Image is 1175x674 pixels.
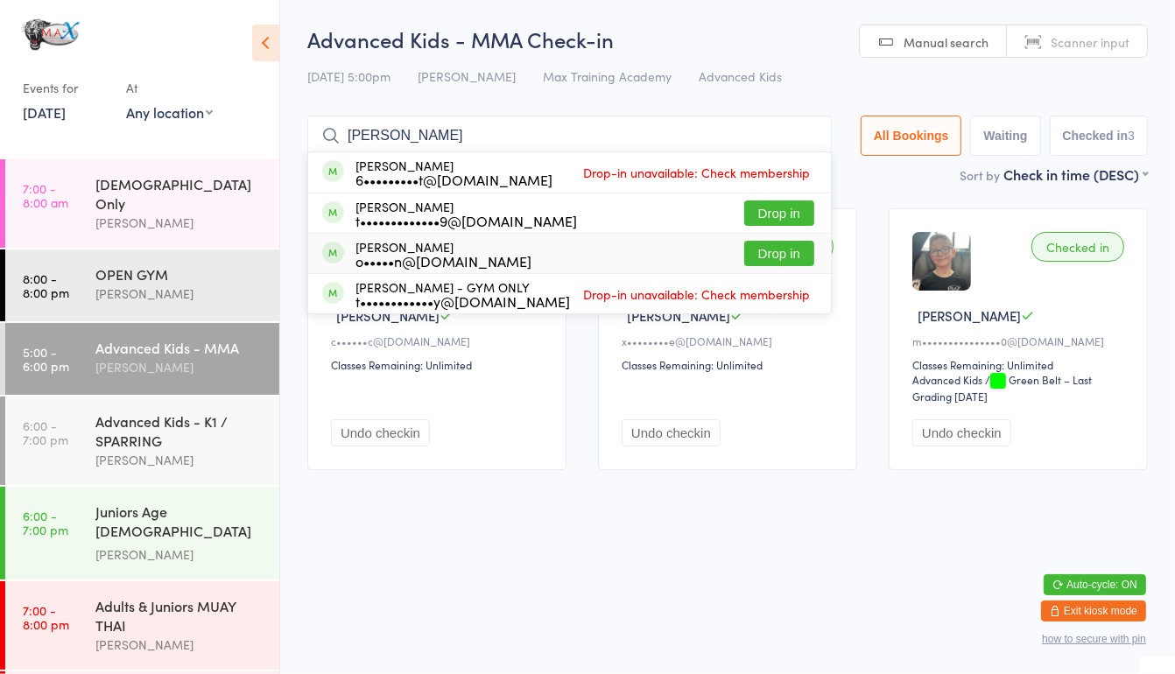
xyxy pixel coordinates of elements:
[126,74,213,102] div: At
[1051,33,1129,51] span: Scanner input
[95,284,264,304] div: [PERSON_NAME]
[23,74,109,102] div: Events for
[918,306,1021,325] span: [PERSON_NAME]
[622,357,839,372] div: Classes Remaining: Unlimited
[23,271,69,299] time: 8:00 - 8:00 pm
[331,357,548,372] div: Classes Remaining: Unlimited
[355,172,552,186] div: 6•••••••••t@[DOMAIN_NAME]
[5,249,279,321] a: 8:00 -8:00 pmOPEN GYM[PERSON_NAME]
[579,159,814,186] span: Drop-in unavailable: Check membership
[5,397,279,485] a: 6:00 -7:00 pmAdvanced Kids - K1 / SPARRING[PERSON_NAME]
[307,25,1148,53] h2: Advanced Kids - MMA Check-in
[95,411,264,450] div: Advanced Kids - K1 / SPARRING
[5,323,279,395] a: 5:00 -6:00 pmAdvanced Kids - MMA[PERSON_NAME]
[418,67,516,85] span: [PERSON_NAME]
[970,116,1040,156] button: Waiting
[1041,600,1146,621] button: Exit kiosk mode
[355,214,577,228] div: t•••••••••••••9@[DOMAIN_NAME]
[5,159,279,248] a: 7:00 -8:00 am[DEMOGRAPHIC_DATA] Only[PERSON_NAME]
[1050,116,1149,156] button: Checked in3
[23,509,68,537] time: 6:00 - 7:00 pm
[5,581,279,670] a: 7:00 -8:00 pmAdults & Juniors MUAY THAI[PERSON_NAME]
[95,174,264,213] div: [DEMOGRAPHIC_DATA] Only
[355,158,552,186] div: [PERSON_NAME]
[744,241,814,266] button: Drop in
[1044,574,1146,595] button: Auto-cycle: ON
[95,264,264,284] div: OPEN GYM
[95,596,264,635] div: Adults & Juniors MUAY THAI
[95,450,264,470] div: [PERSON_NAME]
[355,254,531,268] div: o•••••n@[DOMAIN_NAME]
[622,419,721,446] button: Undo checkin
[95,338,264,357] div: Advanced Kids - MMA
[912,357,1129,372] div: Classes Remaining: Unlimited
[23,345,69,373] time: 5:00 - 6:00 pm
[960,166,1000,184] label: Sort by
[579,281,814,307] span: Drop-in unavailable: Check membership
[1042,633,1146,645] button: how to secure with pin
[95,502,264,544] div: Juniors Age [DEMOGRAPHIC_DATA] STRENGTH & CONDITIONING
[622,333,839,348] div: x••••••••e@[DOMAIN_NAME]
[126,102,213,122] div: Any location
[912,419,1011,446] button: Undo checkin
[744,200,814,226] button: Drop in
[904,33,989,51] span: Manual search
[95,544,264,565] div: [PERSON_NAME]
[861,116,962,156] button: All Bookings
[912,333,1129,348] div: m•••••••••••••••0@[DOMAIN_NAME]
[5,487,279,579] a: 6:00 -7:00 pmJuniors Age [DEMOGRAPHIC_DATA] STRENGTH & CONDITIONING[PERSON_NAME]
[23,418,68,446] time: 6:00 - 7:00 pm
[1128,129,1135,143] div: 3
[1003,165,1148,184] div: Check in time (DESC)
[627,306,730,325] span: [PERSON_NAME]
[95,357,264,377] div: [PERSON_NAME]
[23,102,66,122] a: [DATE]
[95,635,264,655] div: [PERSON_NAME]
[543,67,672,85] span: Max Training Academy
[336,306,440,325] span: [PERSON_NAME]
[307,116,832,156] input: Search
[23,181,68,209] time: 7:00 - 8:00 am
[18,13,83,56] img: MAX Training Academy Ltd
[912,372,982,387] div: Advanced Kids
[331,333,548,348] div: c••••••c@[DOMAIN_NAME]
[355,200,577,228] div: [PERSON_NAME]
[355,280,570,308] div: [PERSON_NAME] - GYM ONLY
[912,232,971,291] img: image1709376727.png
[355,240,531,268] div: [PERSON_NAME]
[95,213,264,233] div: [PERSON_NAME]
[355,294,570,308] div: t••••••••••••y@[DOMAIN_NAME]
[23,603,69,631] time: 7:00 - 8:00 pm
[699,67,782,85] span: Advanced Kids
[307,67,390,85] span: [DATE] 5:00pm
[331,419,430,446] button: Undo checkin
[1031,232,1124,262] div: Checked in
